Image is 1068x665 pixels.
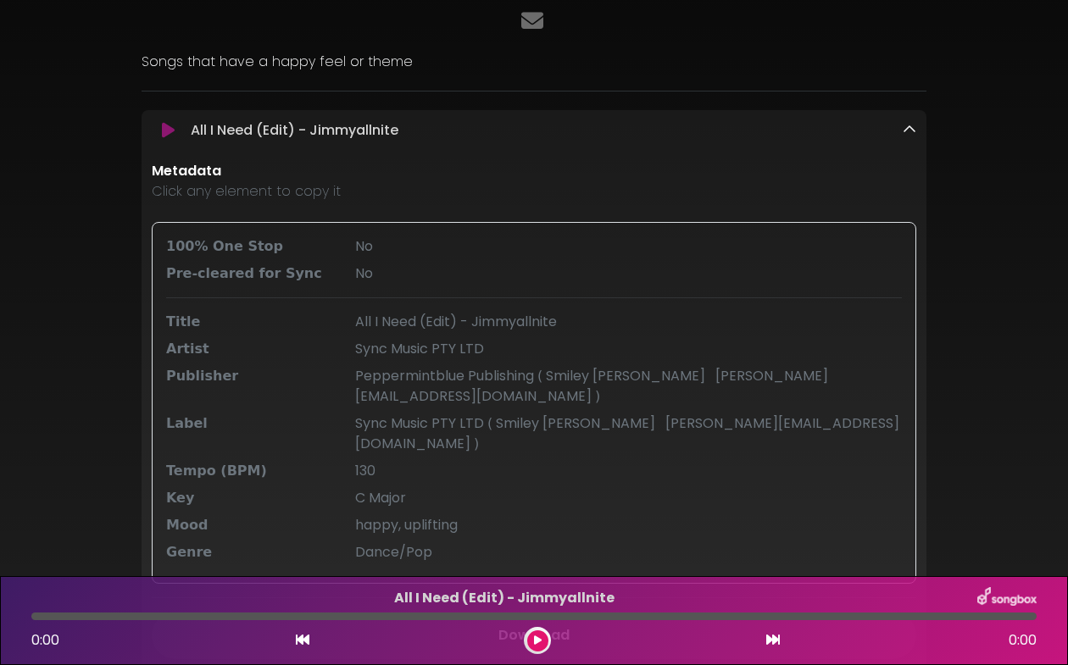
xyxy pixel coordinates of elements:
img: songbox-logo-white.png [977,587,1037,609]
span: Sync Music PTY LTD [355,413,484,433]
p: Songs that have a happy feel or theme [142,52,926,72]
span: Peppermintblue Publishing [355,366,534,385]
span: No [355,236,373,256]
div: Tempo (BPM) [156,461,345,481]
span: happy, uplifting [355,515,458,535]
span: 130 [355,461,375,480]
p: All I Need (Edit) - Jimmyallnite [31,588,977,608]
div: Title [156,312,345,332]
span: All I Need (Edit) - Jimmyallnite [355,312,557,331]
div: ( ) [345,366,912,407]
span: Sync Music PTY LTD [355,339,484,358]
div: Mood [156,515,345,535]
span: 0:00 [1009,630,1037,651]
div: ( ) [345,413,912,454]
span: Smiley [PERSON_NAME] [PERSON_NAME][EMAIL_ADDRESS][DOMAIN_NAME] [355,413,899,453]
p: Metadata [152,161,916,181]
div: Pre-cleared for Sync [156,263,345,284]
p: Click any element to copy it [152,181,916,202]
div: 100% One Stop [156,236,345,257]
span: Dance/Pop [355,542,432,562]
span: 0:00 [31,630,59,650]
div: Publisher [156,366,345,407]
div: Key [156,488,345,508]
div: Artist [156,339,345,359]
span: No [355,263,373,283]
div: Label [156,413,345,454]
span: Smiley [PERSON_NAME] [PERSON_NAME][EMAIL_ADDRESS][DOMAIN_NAME] [355,366,828,406]
div: Genre [156,542,345,562]
span: C Major [355,488,406,507]
p: All I Need (Edit) - Jimmyallnite [191,120,903,141]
